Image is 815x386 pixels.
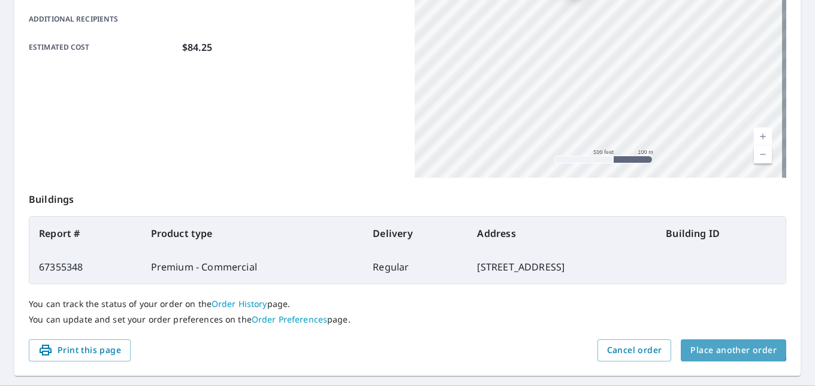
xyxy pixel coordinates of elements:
p: You can update and set your order preferences on the page. [29,314,786,325]
p: Additional recipients [29,14,177,25]
p: Estimated cost [29,40,177,54]
th: Building ID [656,217,786,250]
p: You can track the status of your order on the page. [29,299,786,309]
a: Order History [212,298,267,309]
td: [STREET_ADDRESS] [467,250,656,284]
span: Place another order [690,343,777,358]
td: Regular [363,250,467,284]
span: Cancel order [607,343,662,358]
td: 67355348 [29,250,141,284]
button: Cancel order [597,339,672,361]
a: Current Level 16, Zoom In [754,127,772,145]
button: Place another order [681,339,786,361]
th: Delivery [363,217,467,250]
a: Order Preferences [252,314,327,325]
p: Buildings [29,178,786,216]
td: Premium - Commercial [141,250,364,284]
th: Address [467,217,656,250]
th: Product type [141,217,364,250]
th: Report # [29,217,141,250]
a: Current Level 16, Zoom Out [754,145,772,163]
p: $84.25 [182,40,212,54]
span: Print this page [38,343,121,358]
button: Print this page [29,339,131,361]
